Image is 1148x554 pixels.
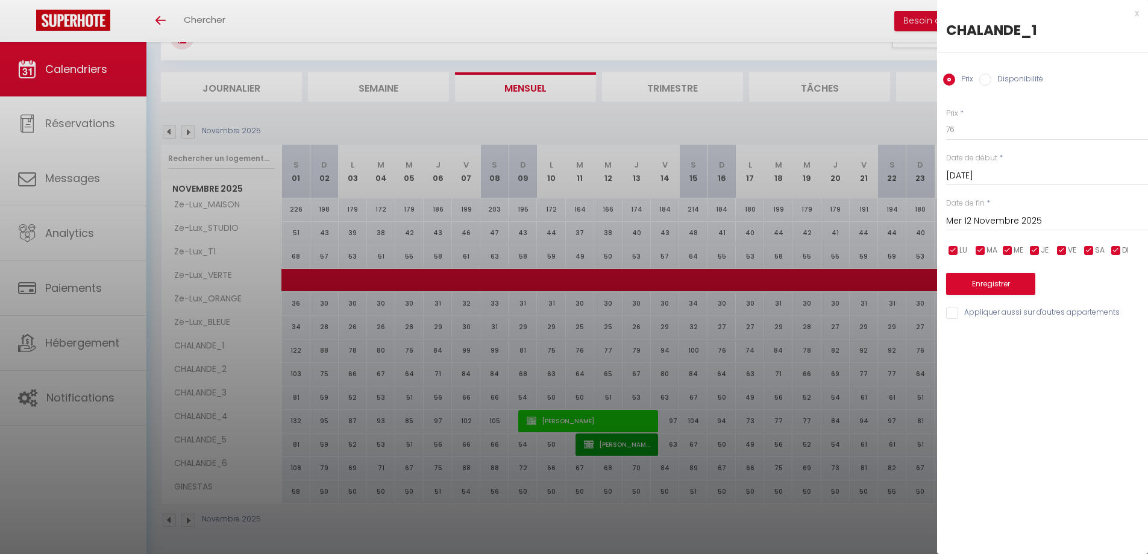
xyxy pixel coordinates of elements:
[946,198,985,209] label: Date de fin
[937,6,1139,20] div: x
[946,108,958,119] label: Prix
[991,74,1043,87] label: Disponibilité
[986,245,997,256] span: MA
[1014,245,1023,256] span: ME
[1122,245,1129,256] span: DI
[946,20,1139,40] div: CHALANDE_1
[1068,245,1076,256] span: VE
[946,273,1035,295] button: Enregistrer
[10,5,46,41] button: Ouvrir le widget de chat LiveChat
[1041,245,1049,256] span: JE
[955,74,973,87] label: Prix
[1095,245,1105,256] span: SA
[946,153,997,164] label: Date de début
[959,245,967,256] span: LU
